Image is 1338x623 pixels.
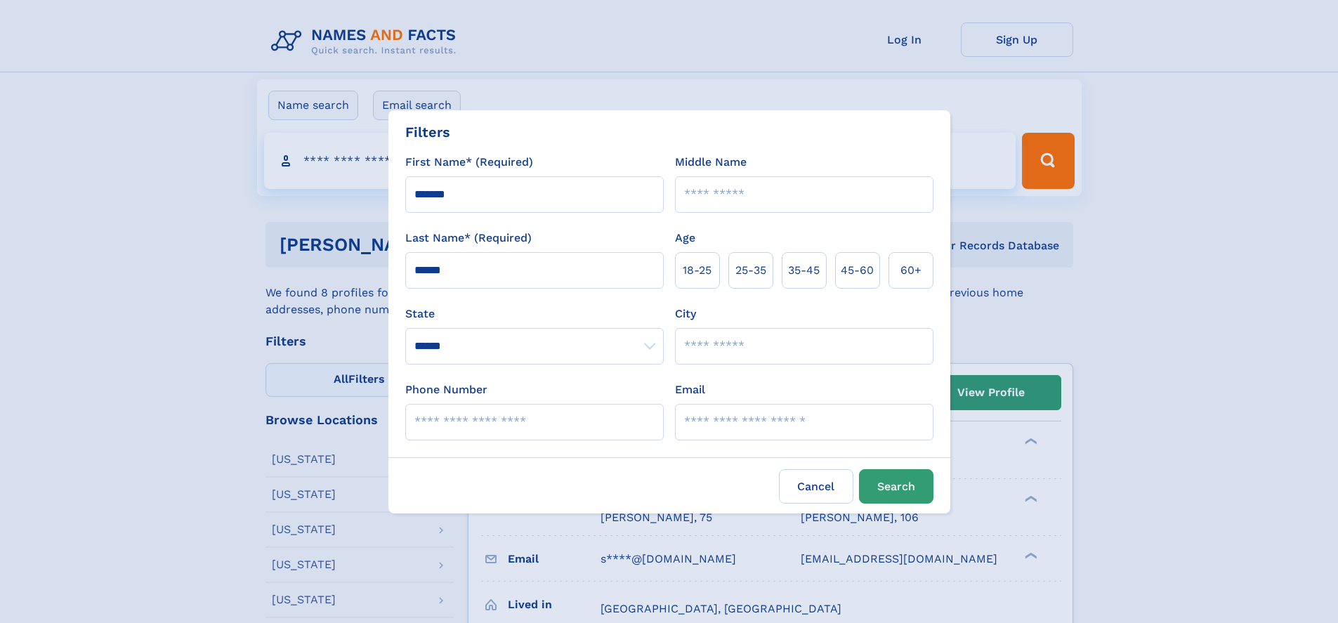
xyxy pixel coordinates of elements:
button: Search [859,469,933,504]
label: Last Name* (Required) [405,230,532,247]
label: Cancel [779,469,853,504]
label: Email [675,381,705,398]
label: Age [675,230,695,247]
label: State [405,306,664,322]
label: Middle Name [675,154,747,171]
span: 18‑25 [683,262,711,279]
span: 45‑60 [841,262,874,279]
span: 25‑35 [735,262,766,279]
span: 35‑45 [788,262,820,279]
label: Phone Number [405,381,487,398]
span: 60+ [900,262,921,279]
label: City [675,306,696,322]
div: Filters [405,122,450,143]
label: First Name* (Required) [405,154,533,171]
